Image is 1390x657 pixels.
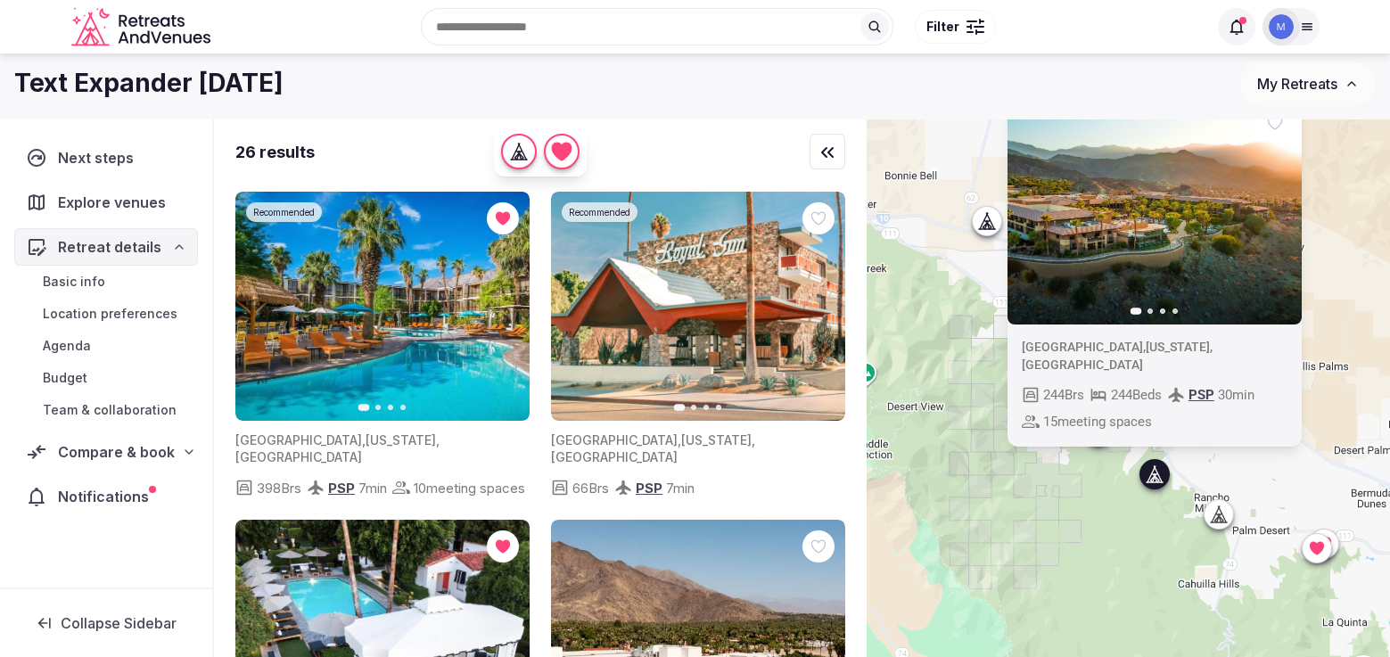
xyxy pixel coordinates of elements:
[1159,308,1164,314] button: Go to slide 3
[1021,357,1142,371] span: [GEOGRAPHIC_DATA]
[666,479,695,497] span: 7 min
[703,405,709,410] button: Go to slide 3
[388,405,393,410] button: Go to slide 3
[235,432,362,448] span: [GEOGRAPHIC_DATA]
[436,432,440,448] span: ,
[58,486,156,507] span: Notifications
[58,441,175,463] span: Compare & book
[716,405,721,410] button: Go to slide 4
[235,449,362,464] span: [GEOGRAPHIC_DATA]
[915,10,996,44] button: Filter
[414,479,525,497] span: 10 meeting spaces
[752,432,755,448] span: ,
[572,479,609,497] span: 66 Brs
[1269,14,1294,39] img: Marcie Arvelo
[691,405,696,410] button: Go to slide 2
[362,432,366,448] span: ,
[235,141,315,163] div: 26 results
[14,604,198,643] button: Collapse Sidebar
[43,369,87,387] span: Budget
[1145,340,1209,354] span: [US_STATE]
[14,333,198,358] a: Agenda
[14,365,198,390] a: Budget
[551,449,678,464] span: [GEOGRAPHIC_DATA]
[678,432,681,448] span: ,
[14,478,198,515] a: Notifications
[551,432,678,448] span: [GEOGRAPHIC_DATA]
[246,202,322,222] div: Recommended
[569,206,630,218] span: Recommended
[926,18,959,36] span: Filter
[562,202,637,222] div: Recommended
[1021,340,1142,354] span: [GEOGRAPHIC_DATA]
[358,404,370,411] button: Go to slide 1
[358,479,387,497] span: 7 min
[14,66,284,101] h1: Text Expander [DATE]
[1110,385,1161,404] span: 244 Beds
[58,147,141,168] span: Next steps
[1007,95,1301,324] img: Featured image for venue
[43,273,105,291] span: Basic info
[14,301,198,326] a: Location preferences
[14,398,198,423] a: Team & collaboration
[366,432,436,448] span: [US_STATE]
[43,401,177,419] span: Team & collaboration
[400,405,406,410] button: Go to slide 4
[375,405,381,410] button: Go to slide 2
[14,269,198,294] a: Basic info
[235,192,530,421] img: Featured image for venue
[43,305,177,323] span: Location preferences
[58,236,161,258] span: Retreat details
[1042,385,1083,404] span: 244 Brs
[1257,75,1337,93] span: My Retreats
[71,7,214,47] a: Visit the homepage
[58,192,173,213] span: Explore venues
[1042,412,1151,431] span: 15 meeting spaces
[61,614,177,632] span: Collapse Sidebar
[636,480,662,497] span: PSP
[14,139,198,177] a: Next steps
[674,404,686,411] button: Go to slide 1
[1142,340,1145,354] span: ,
[253,206,315,218] span: Recommended
[71,7,214,47] svg: Retreats and Venues company logo
[681,432,752,448] span: [US_STATE]
[1147,308,1152,314] button: Go to slide 2
[1188,386,1213,402] span: PSP
[328,480,355,497] span: PSP
[1240,62,1376,106] button: My Retreats
[1172,308,1177,314] button: Go to slide 4
[551,192,845,421] img: Featured image for venue
[43,337,91,355] span: Agenda
[257,479,301,497] span: 398 Brs
[1217,385,1254,404] span: 30 min
[1130,308,1141,315] button: Go to slide 1
[1209,340,1212,354] span: ,
[14,184,198,221] a: Explore venues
